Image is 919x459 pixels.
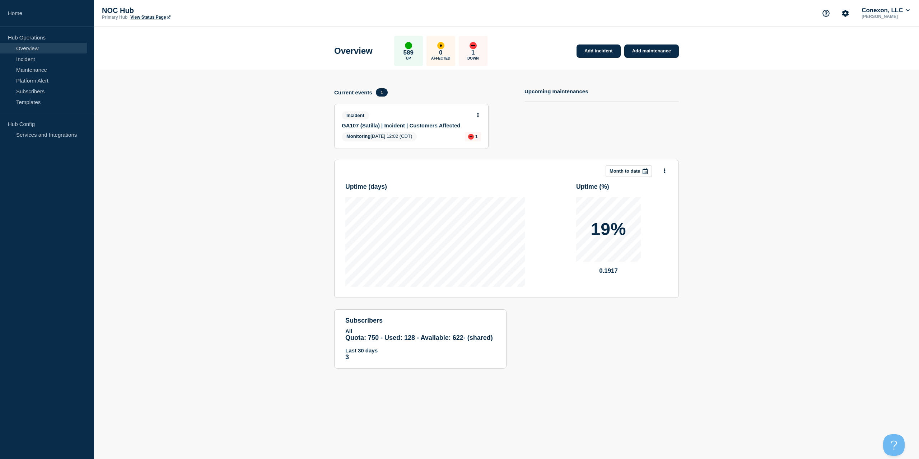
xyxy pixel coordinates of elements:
h3: Uptime ( days ) [345,183,387,191]
button: Support [818,6,834,21]
a: Add incident [577,45,621,58]
h3: Uptime ( % ) [576,183,609,191]
span: Incident [342,111,369,120]
h4: subscribers [345,317,495,324]
p: Primary Hub [102,15,127,20]
p: 0 [439,49,442,56]
p: Down [467,56,479,60]
p: All [345,328,495,334]
p: 1 [475,134,478,139]
button: Conexon, LLC [860,7,911,14]
span: Quota: 750 - Used: 128 - Available: 622 - (shared) [345,334,493,341]
div: down [470,42,477,49]
p: 0.1917 [576,267,641,275]
button: Account settings [838,6,853,21]
p: 1 [471,49,475,56]
p: NOC Hub [102,6,246,15]
button: Month to date [606,165,652,177]
div: down [468,134,474,140]
a: GA107 (Satilla) | Incident | Customers Affected [342,122,471,128]
p: Month to date [610,168,640,174]
a: Add maintenance [624,45,679,58]
p: 19% [591,221,626,238]
p: 589 [403,49,414,56]
p: Up [406,56,411,60]
h1: Overview [334,46,373,56]
div: up [405,42,412,49]
p: [PERSON_NAME] [860,14,911,19]
span: Monitoring [346,134,370,139]
span: 1 [376,88,388,97]
p: Affected [431,56,450,60]
p: 3 [345,353,495,361]
h4: Current events [334,89,372,95]
h4: Upcoming maintenances [524,88,588,94]
p: Last 30 days [345,347,495,353]
span: [DATE] 12:02 (CDT) [342,132,417,141]
a: View Status Page [130,15,170,20]
iframe: Help Scout Beacon - Open [883,434,905,456]
div: affected [437,42,444,49]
